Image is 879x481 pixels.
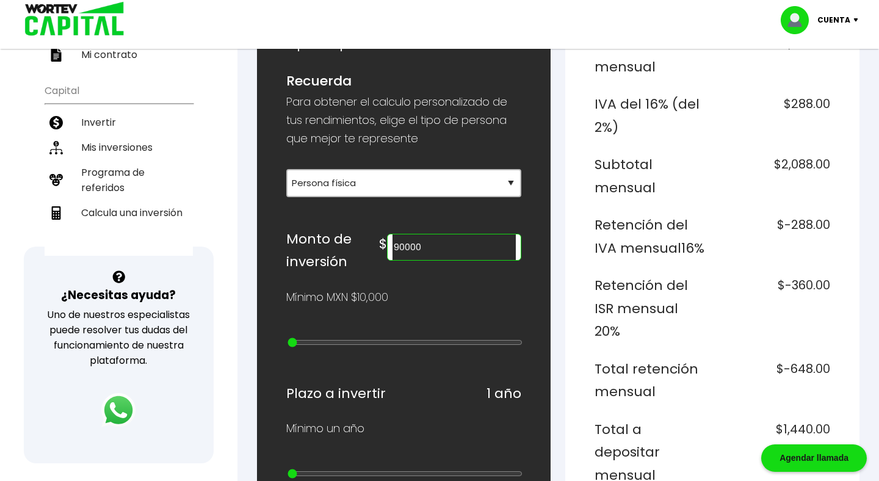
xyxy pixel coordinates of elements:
h6: Retención del ISR mensual 20% [595,274,707,343]
h6: Monto de inversión [286,228,379,273]
a: Mi contrato [45,42,193,67]
img: profile-image [781,6,817,34]
img: calculadora-icon.17d418c4.svg [49,206,63,220]
h6: $2,088.00 [717,153,830,199]
p: Mínimo MXN $10,000 [286,288,388,306]
h6: $288.00 [717,93,830,139]
p: Cuenta [817,11,850,29]
img: inversiones-icon.6695dc30.svg [49,141,63,154]
h6: $-288.00 [717,214,830,259]
h6: $-648.00 [717,358,830,403]
ul: Capital [45,77,193,256]
img: contrato-icon.f2db500c.svg [49,48,63,62]
p: Para obtener el calculo personalizado de tus rendimientos, elige el tipo de persona que mejor te ... [286,93,522,148]
p: Mínimo un año [286,419,364,438]
img: logos_whatsapp-icon.242b2217.svg [101,393,136,427]
img: invertir-icon.b3b967d7.svg [49,116,63,129]
h6: $1,800.00 [717,32,830,78]
p: Uno de nuestros especialistas puede resolver tus dudas del funcionamiento de nuestra plataforma. [40,307,198,368]
h3: ¿Necesitas ayuda? [61,286,176,304]
a: Programa de referidos [45,160,193,200]
a: Mis inversiones [45,135,193,160]
h6: Subtotal mensual [595,153,707,199]
a: Invertir [45,110,193,135]
h6: $ [379,233,387,256]
div: Agendar llamada [761,444,867,472]
h6: Retención del IVA mensual 16% [595,214,707,259]
h6: Rendimiento mensual [595,32,707,78]
h6: Plazo a invertir [286,382,386,405]
h6: $-360.00 [717,274,830,343]
h6: Total retención mensual [595,358,707,403]
img: recomiendanos-icon.9b8e9327.svg [49,173,63,187]
a: Calcula una inversión [45,200,193,225]
img: icon-down [850,18,867,22]
h6: Recuerda [286,70,522,93]
h6: 1 año [487,382,521,405]
h6: IVA del 16% (del 2%) [595,93,707,139]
